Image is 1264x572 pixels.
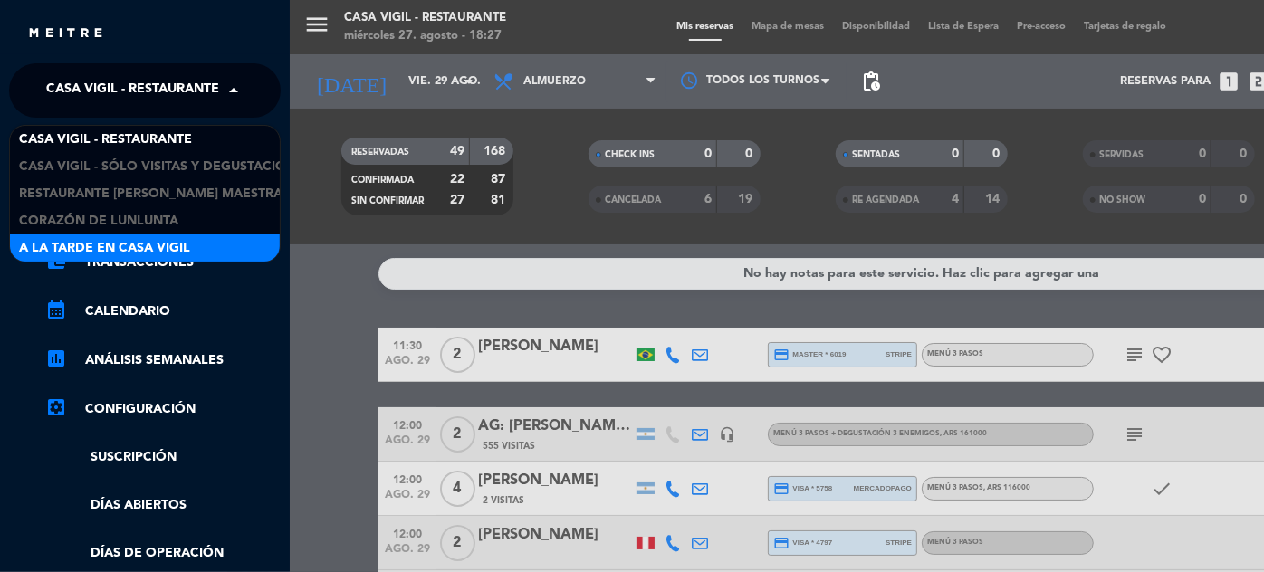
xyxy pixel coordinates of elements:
[45,396,67,418] i: settings_applications
[45,398,281,420] a: Configuración
[19,129,192,150] span: Casa Vigil - Restaurante
[45,300,281,322] a: calendar_monthCalendario
[45,495,281,516] a: Días abiertos
[46,71,219,110] span: Casa Vigil - Restaurante
[860,71,882,92] span: pending_actions
[45,349,281,371] a: assessmentANÁLISIS SEMANALES
[45,348,67,369] i: assessment
[45,299,67,320] i: calendar_month
[45,543,281,564] a: Días de Operación
[45,252,281,273] a: account_balance_walletTransacciones
[19,238,190,259] span: A la tarde en Casa Vigil
[27,27,104,41] img: MEITRE
[19,211,178,232] span: Corazón de Lunlunta
[19,184,282,205] span: Restaurante [PERSON_NAME] Maestra
[45,447,281,468] a: Suscripción
[19,157,311,177] span: Casa Vigil - SÓLO Visitas y Degustaciones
